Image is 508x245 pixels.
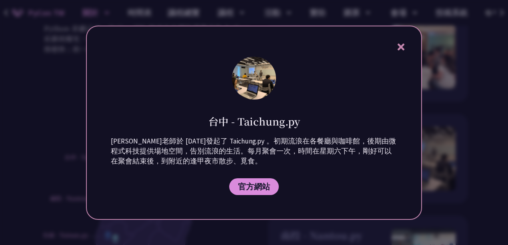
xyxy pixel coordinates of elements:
p: [PERSON_NAME]老師於 [DATE]發起了 Taichung.py 。初期流浪在各餐廳與咖啡館，後期由微程式科技提供場地空間，告別流浪的生活。每月聚會一次，時間在星期六下午，剛好可以在... [111,136,397,166]
a: 官方網站 [229,178,279,195]
span: 官方網站 [238,181,270,191]
h1: 台中 - Taichung.py [208,114,300,128]
img: photo [232,57,276,100]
